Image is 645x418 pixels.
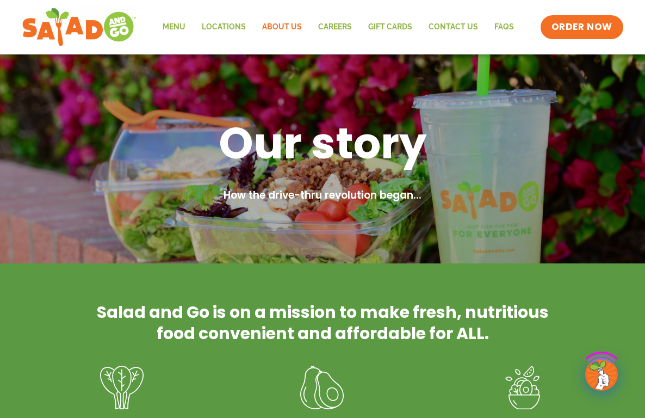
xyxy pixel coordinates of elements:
a: Contact Us [420,15,486,40]
h1: Our story [40,115,605,171]
h2: Salad and Go is on a mission to make fresh, nutritious food convenient and affordable for ALL. [94,302,551,344]
a: Locations [194,15,254,40]
h2: How the drive-thru revolution began... [40,188,605,204]
img: new-SAG-logo-768×292 [22,5,137,49]
span: ORDER NOW [551,21,612,34]
a: Menu [154,15,194,40]
a: FAQs [486,15,522,40]
a: About Us [254,15,310,40]
a: Careers [310,15,360,40]
a: ORDER NOW [541,15,623,39]
a: GIFT CARDS [360,15,420,40]
nav: Menu [154,15,522,40]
